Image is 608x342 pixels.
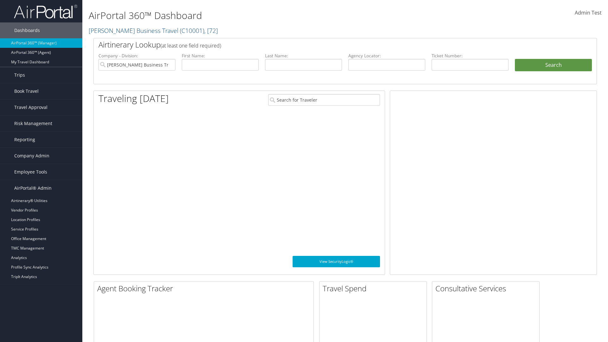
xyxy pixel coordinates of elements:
span: Dashboards [14,22,40,38]
span: Admin Test [575,9,602,16]
span: Travel Approval [14,99,47,115]
label: Agency Locator: [348,53,425,59]
a: View SecurityLogic® [293,256,380,267]
a: [PERSON_NAME] Business Travel [89,26,218,35]
a: Admin Test [575,3,602,23]
span: Company Admin [14,148,49,164]
span: (at least one field required) [161,42,221,49]
h2: Airtinerary Lookup [98,39,550,50]
span: , [ 72 ] [204,26,218,35]
span: Employee Tools [14,164,47,180]
span: AirPortal® Admin [14,180,52,196]
img: airportal-logo.png [14,4,77,19]
h2: Agent Booking Tracker [97,283,313,294]
h2: Travel Spend [323,283,427,294]
span: Reporting [14,132,35,148]
span: Book Travel [14,83,39,99]
span: Risk Management [14,116,52,131]
button: Search [515,59,592,72]
h2: Consultative Services [435,283,539,294]
h1: Traveling [DATE] [98,92,169,105]
h1: AirPortal 360™ Dashboard [89,9,431,22]
label: Company - Division: [98,53,175,59]
span: Trips [14,67,25,83]
label: Last Name: [265,53,342,59]
label: First Name: [182,53,259,59]
span: ( C10001 ) [180,26,204,35]
input: Search for Traveler [268,94,380,106]
label: Ticket Number: [432,53,509,59]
